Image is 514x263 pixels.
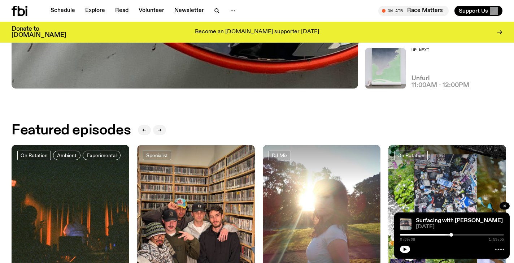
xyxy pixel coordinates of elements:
a: Newsletter [170,6,208,16]
a: Ambient [53,151,80,160]
span: DJ Mix [272,152,288,158]
span: Support Us [459,8,488,14]
a: On Rotation [394,151,428,160]
span: On Rotation [397,152,424,158]
a: Volunteer [134,6,169,16]
span: On Rotation [21,152,48,158]
a: Schedule [46,6,79,16]
a: Read [111,6,133,16]
span: [DATE] [416,224,504,230]
span: Tune in live [386,8,445,13]
h2: Featured episodes [12,124,131,137]
p: Become an [DOMAIN_NAME] supporter [DATE] [195,29,319,35]
a: Unfurl [411,76,430,82]
a: Surfacing with [PERSON_NAME] [416,218,503,224]
h3: Donate to [DOMAIN_NAME] [12,26,66,38]
span: 1:59:55 [489,238,504,241]
h2: Up Next [411,48,469,52]
a: Explore [81,6,109,16]
a: On Rotation [17,151,51,160]
a: Experimental [83,151,121,160]
a: DJ Mix [269,151,291,160]
a: Specialist [143,151,171,160]
span: Specialist [146,152,168,158]
button: Support Us [454,6,502,16]
span: Ambient [57,152,77,158]
span: Experimental [87,152,117,158]
button: On AirRace Matters [378,6,449,16]
span: 0:59:08 [400,238,415,241]
span: 11:00am - 12:00pm [411,82,469,89]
